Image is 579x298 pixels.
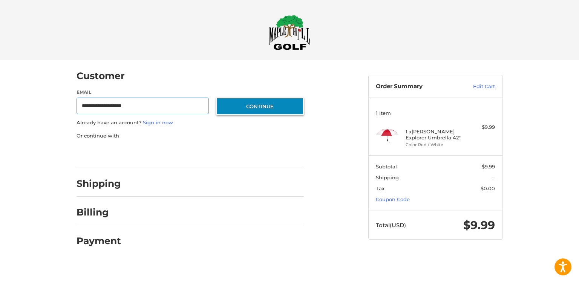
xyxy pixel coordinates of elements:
[77,206,121,218] h2: Billing
[216,98,304,115] button: Continue
[406,128,463,141] h4: 1 x [PERSON_NAME] Explorer Umbrella 42"
[376,83,457,90] h3: Order Summary
[77,132,304,140] p: Or continue with
[482,164,495,170] span: $9.99
[481,185,495,191] span: $0.00
[77,119,304,127] p: Already have an account?
[77,178,121,189] h2: Shipping
[491,174,495,180] span: --
[376,196,410,202] a: Coupon Code
[77,89,209,96] label: Email
[269,15,310,50] img: Maple Hill Golf
[138,147,195,160] iframe: PayPal-paylater
[376,222,406,229] span: Total (USD)
[376,174,399,180] span: Shipping
[376,110,495,116] h3: 1 Item
[77,70,125,82] h2: Customer
[376,164,397,170] span: Subtotal
[376,185,384,191] span: Tax
[74,147,130,160] iframe: PayPal-paypal
[463,218,495,232] span: $9.99
[406,142,463,148] li: Color Red / White
[202,147,258,160] iframe: PayPal-venmo
[77,235,121,247] h2: Payment
[465,124,495,131] div: $9.99
[457,83,495,90] a: Edit Cart
[143,119,173,125] a: Sign in now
